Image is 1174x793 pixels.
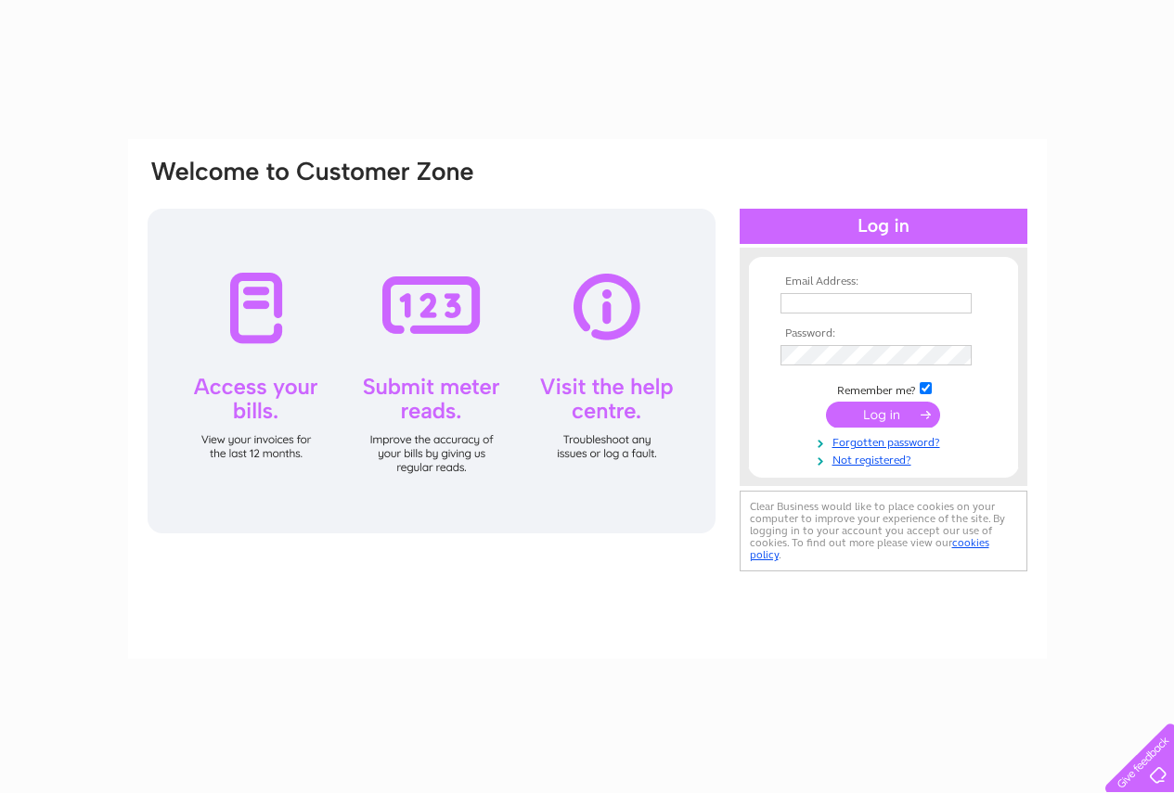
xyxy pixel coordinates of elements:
[776,379,991,398] td: Remember me?
[781,432,991,450] a: Forgotten password?
[776,327,991,340] th: Password:
[750,536,989,561] a: cookies policy
[781,450,991,467] a: Not registered?
[776,275,991,288] th: Email Address:
[740,491,1027,571] div: Clear Business would like to place cookies on your computer to improve your experience of the sit...
[826,402,940,428] input: Submit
